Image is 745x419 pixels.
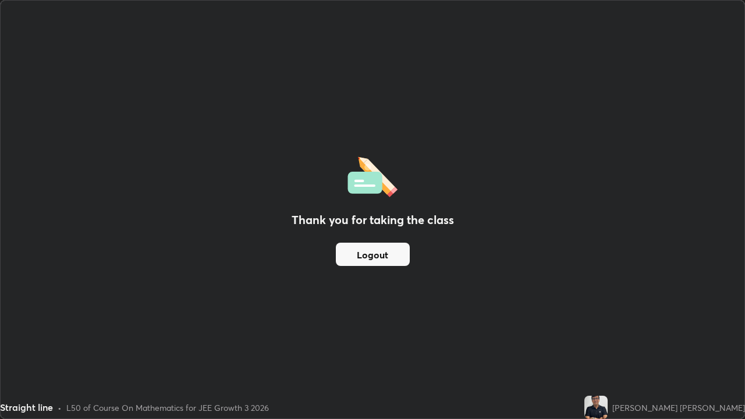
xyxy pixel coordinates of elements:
div: [PERSON_NAME] [PERSON_NAME] [612,402,745,414]
h2: Thank you for taking the class [292,211,454,229]
div: • [58,402,62,414]
button: Logout [336,243,410,266]
img: offlineFeedback.1438e8b3.svg [347,153,398,197]
div: L50 of Course On Mathematics for JEE Growth 3 2026 [66,402,269,414]
img: 1bd69877dafd4480bd87b8e1d71fc0d6.jpg [584,396,608,419]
